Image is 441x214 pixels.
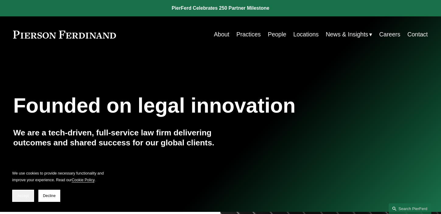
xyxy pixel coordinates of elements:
[43,194,56,198] span: Decline
[389,203,431,214] a: Search this site
[12,190,34,202] button: Accept
[407,29,428,40] a: Contact
[293,29,319,40] a: Locations
[13,128,220,148] h4: We are a tech-driven, full-service law firm delivering outcomes and shared success for our global...
[72,178,94,182] a: Cookie Policy
[13,94,359,117] h1: Founded on legal innovation
[379,29,400,40] a: Careers
[326,29,368,40] span: News & Insights
[6,164,116,208] section: Cookie banner
[17,194,29,198] span: Accept
[326,29,372,40] a: folder dropdown
[214,29,229,40] a: About
[12,170,110,184] p: We use cookies to provide necessary functionality and improve your experience. Read our .
[38,190,60,202] button: Decline
[236,29,261,40] a: Practices
[268,29,286,40] a: People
